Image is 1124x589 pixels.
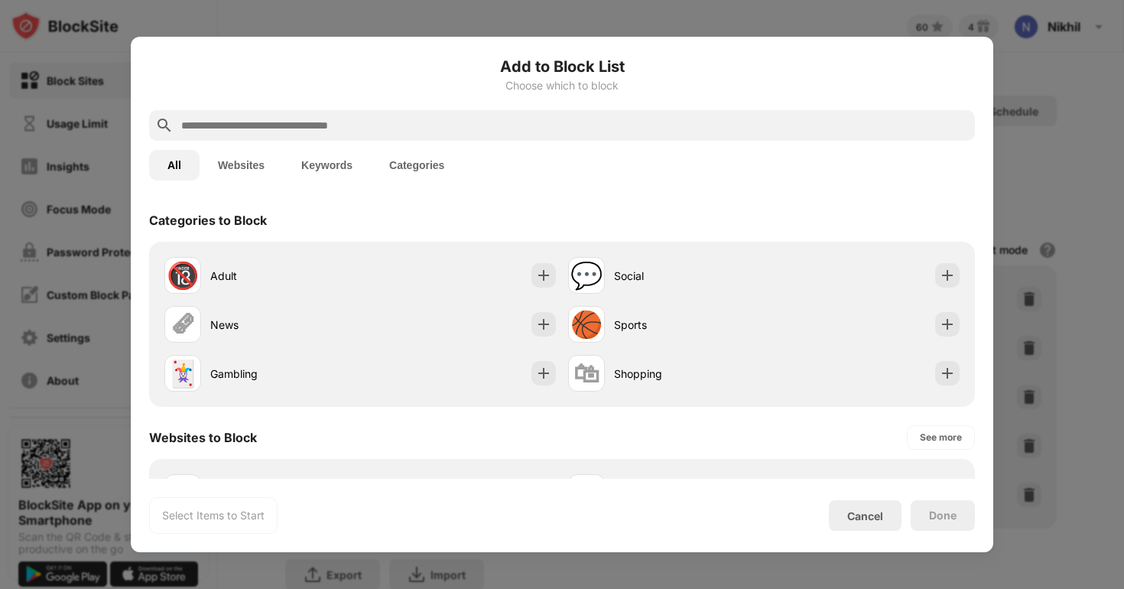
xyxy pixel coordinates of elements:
[570,309,603,340] div: 🏀
[149,150,200,181] button: All
[283,150,371,181] button: Keywords
[614,366,764,382] div: Shopping
[570,260,603,291] div: 💬
[200,150,283,181] button: Websites
[167,260,199,291] div: 🔞
[149,55,975,78] h6: Add to Block List
[614,317,764,333] div: Sports
[210,317,360,333] div: News
[371,150,463,181] button: Categories
[614,268,764,284] div: Social
[149,430,257,445] div: Websites to Block
[573,358,599,389] div: 🛍
[210,268,360,284] div: Adult
[162,508,265,523] div: Select Items to Start
[155,116,174,135] img: search.svg
[149,213,267,228] div: Categories to Block
[847,509,883,522] div: Cancel
[149,80,975,92] div: Choose which to block
[210,366,360,382] div: Gambling
[920,430,962,445] div: See more
[929,509,957,522] div: Done
[167,358,199,389] div: 🃏
[170,309,196,340] div: 🗞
